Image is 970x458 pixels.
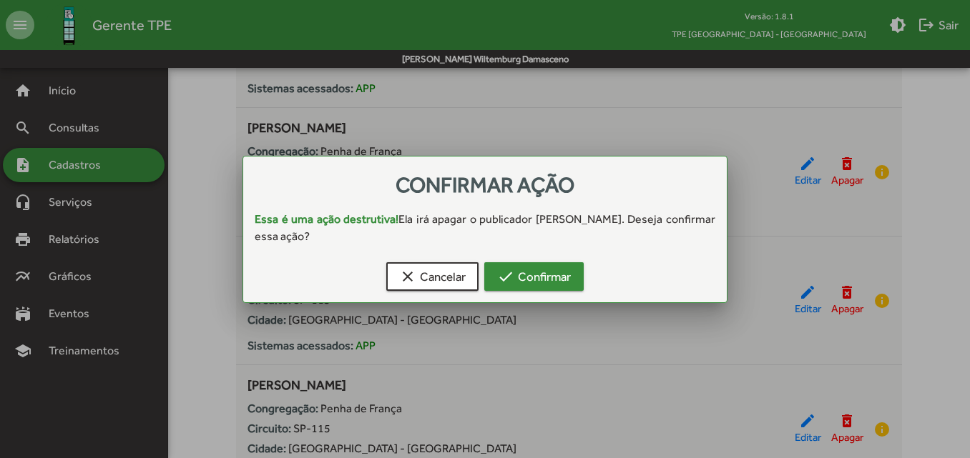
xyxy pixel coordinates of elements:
button: Cancelar [386,262,479,291]
span: Confirmar [497,264,571,289]
span: Confirmar ação [396,172,574,197]
strong: Essa é uma ação destrutiva! [255,212,398,226]
div: Ela irá apagar o publicador [PERSON_NAME]. Deseja confirmar essa ação? [243,211,727,245]
mat-icon: clear [399,268,416,285]
button: Confirmar [484,262,584,291]
mat-icon: check [497,268,514,285]
span: Cancelar [399,264,466,289]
